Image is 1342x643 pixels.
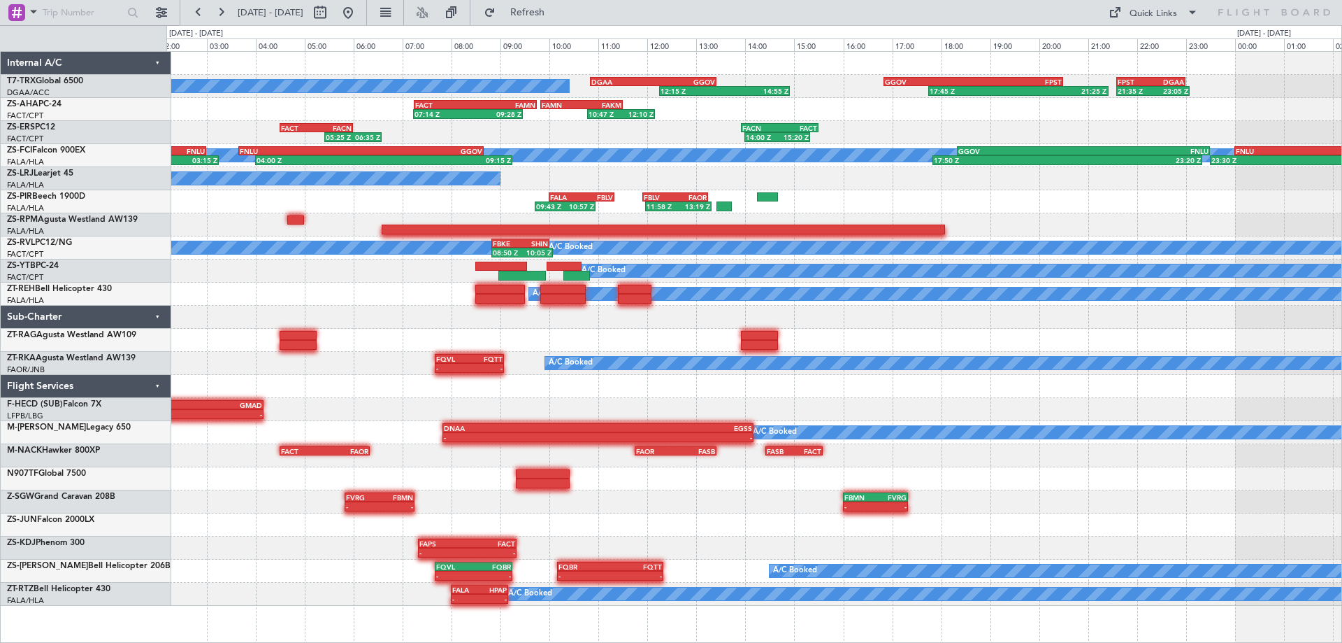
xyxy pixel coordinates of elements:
[598,424,751,432] div: EGSS
[7,493,34,501] span: Z-SGW
[317,124,352,132] div: FACN
[7,562,171,570] a: ZS-[PERSON_NAME]Bell Helicopter 206B
[542,101,582,109] div: FAMN
[746,133,777,141] div: 14:00 Z
[324,447,368,455] div: FAOR
[257,156,384,164] div: 04:00 Z
[403,38,452,51] div: 07:00
[582,193,613,202] div: FBLV
[346,493,380,502] div: FVRG
[444,433,598,441] div: -
[647,202,679,211] div: 11:58 Z
[558,572,610,580] div: -
[875,502,907,511] div: -
[1039,38,1088,51] div: 20:00
[500,38,549,51] div: 09:00
[844,502,876,511] div: -
[7,516,37,524] span: ZS-JUN
[7,215,38,224] span: ZS-RPM
[1102,1,1205,24] button: Quick Links
[477,1,561,24] button: Refresh
[1137,38,1186,51] div: 22:00
[508,584,552,605] div: A/C Booked
[281,124,317,132] div: FACT
[436,364,470,372] div: -
[549,237,593,258] div: A/C Booked
[240,147,361,155] div: FNLU
[647,38,696,51] div: 12:00
[7,239,35,247] span: ZS-RVL
[7,111,43,121] a: FACT/CPT
[773,560,817,581] div: A/C Booked
[875,493,907,502] div: FVRG
[7,446,100,455] a: M-NACKHawker 800XP
[7,77,36,85] span: T7-TRX
[7,157,44,167] a: FALA/HLA
[7,516,94,524] a: ZS-JUNFalcon 2000LX
[565,202,594,211] div: 10:57 Z
[452,595,479,603] div: -
[493,239,520,248] div: FBKE
[7,215,138,224] a: ZS-RPMAgusta Westland AW139
[7,180,44,190] a: FALA/HLA
[7,423,86,432] span: M-[PERSON_NAME]
[452,38,500,51] div: 08:00
[1237,28,1291,40] div: [DATE] - [DATE]
[436,563,474,571] div: FQVL
[636,447,676,455] div: FAOR
[346,502,380,511] div: -
[549,38,598,51] div: 10:00
[169,28,223,40] div: [DATE] - [DATE]
[696,38,745,51] div: 13:00
[479,595,507,603] div: -
[777,133,809,141] div: 15:20 Z
[582,101,621,109] div: FAKM
[7,539,85,547] a: ZS-KDJPhenom 300
[7,493,115,501] a: Z-SGWGrand Caravan 208B
[1211,156,1308,164] div: 23:30 Z
[7,295,44,306] a: FALA/HLA
[533,283,577,304] div: A/C Booked
[522,248,551,257] div: 10:05 Z
[794,447,821,455] div: FACT
[415,101,475,109] div: FACT
[1130,7,1177,21] div: Quick Links
[436,355,470,363] div: FQVL
[536,202,565,211] div: 09:43 Z
[380,493,413,502] div: FBMN
[7,423,131,432] a: M-[PERSON_NAME]Legacy 650
[7,539,36,547] span: ZS-KDJ
[7,226,44,236] a: FALA/HLA
[419,539,467,548] div: FAPS
[675,193,707,202] div: FAOR
[7,192,32,201] span: ZS-PIR
[493,248,522,257] div: 08:50 Z
[745,38,794,51] div: 14:00
[678,202,710,211] div: 13:19 Z
[958,147,1083,155] div: GGOV
[844,493,876,502] div: FBMN
[724,87,788,95] div: 14:55 Z
[675,447,715,455] div: FASB
[974,78,1062,86] div: FPST
[7,354,36,362] span: ZT-RKA
[1118,87,1153,95] div: 21:35 Z
[7,331,136,339] a: ZT-RAGAgusta Westland AW109
[361,147,482,155] div: GGOV
[1151,78,1185,86] div: DGAA
[753,422,797,443] div: A/C Booked
[1118,78,1151,86] div: FPST
[468,549,515,557] div: -
[7,400,101,409] a: F-HECD (SUB)Falcon 7X
[1153,87,1188,95] div: 23:05 Z
[7,192,85,201] a: ZS-PIRBeech 1900D
[473,563,511,571] div: FQBR
[452,586,479,594] div: FALA
[475,101,535,109] div: FAMN
[7,169,34,178] span: ZS-LRJ
[844,38,893,51] div: 16:00
[256,38,305,51] div: 04:00
[7,354,136,362] a: ZT-RKAAgusta Westland AW139
[1083,147,1208,155] div: FNLU
[436,572,474,580] div: -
